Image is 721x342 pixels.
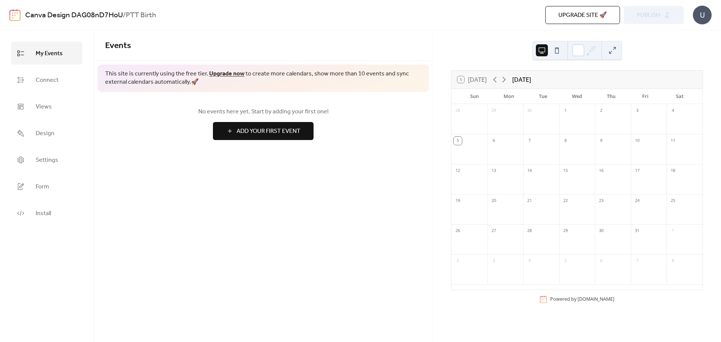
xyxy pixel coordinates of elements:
a: Views [11,95,82,118]
button: Add Your First Event [213,122,314,140]
div: 9 [597,137,605,145]
div: 8 [669,257,677,265]
div: 21 [525,197,534,205]
img: logo [9,9,21,21]
div: 6 [597,257,605,265]
a: Canva Design DAG08nD7HoU [25,8,123,23]
div: 20 [490,197,498,205]
div: 3 [633,107,641,115]
span: Views [36,101,52,113]
div: Wed [560,89,594,104]
span: Design [36,128,54,139]
span: My Events [36,48,63,59]
div: 28 [454,107,462,115]
div: 31 [633,227,641,235]
div: 29 [490,107,498,115]
div: 1 [669,227,677,235]
div: 26 [454,227,462,235]
div: 13 [490,167,498,175]
div: 22 [561,197,570,205]
a: [DOMAIN_NAME] [578,296,614,302]
div: 4 [525,257,534,265]
div: 5 [561,257,570,265]
div: 11 [669,137,677,145]
span: No events here yet. Start by adding your first one! [105,107,421,116]
div: 2 [597,107,605,115]
span: Install [36,208,51,219]
div: 3 [490,257,498,265]
div: 1 [561,107,570,115]
b: PTT Birth [126,8,156,23]
div: 5 [454,137,462,145]
div: 18 [669,167,677,175]
div: 29 [561,227,570,235]
span: Connect [36,74,59,86]
a: My Events [11,42,82,65]
div: 12 [454,167,462,175]
div: Powered by [550,296,614,302]
button: Upgrade site 🚀 [545,6,620,24]
span: Settings [36,154,58,166]
div: 30 [525,107,534,115]
div: 16 [597,167,605,175]
a: Form [11,175,82,198]
div: 15 [561,167,570,175]
a: Install [11,202,82,224]
b: / [123,8,126,23]
div: 30 [597,227,605,235]
div: 19 [454,197,462,205]
a: Design [11,122,82,145]
div: 23 [597,197,605,205]
div: 8 [561,137,570,145]
div: 10 [633,137,641,145]
div: Fri [628,89,662,104]
div: 17 [633,167,641,175]
div: [DATE] [512,75,531,84]
span: Form [36,181,49,193]
div: Thu [594,89,628,104]
div: U [693,6,712,24]
a: Upgrade now [209,68,244,80]
a: Settings [11,148,82,171]
div: 7 [525,137,534,145]
div: 4 [669,107,677,115]
div: 27 [490,227,498,235]
div: Sun [457,89,492,104]
div: 7 [633,257,641,265]
div: Mon [492,89,526,104]
a: Add Your First Event [105,122,421,140]
span: This site is currently using the free tier. to create more calendars, show more than 10 events an... [105,70,421,87]
div: Sat [662,89,697,104]
div: 14 [525,167,534,175]
span: Upgrade site 🚀 [558,11,607,20]
span: Events [105,38,131,54]
span: Add Your First Event [237,127,300,136]
div: 28 [525,227,534,235]
div: 25 [669,197,677,205]
div: 2 [454,257,462,265]
div: 24 [633,197,641,205]
a: Connect [11,68,82,91]
div: 6 [490,137,498,145]
div: Tue [526,89,560,104]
